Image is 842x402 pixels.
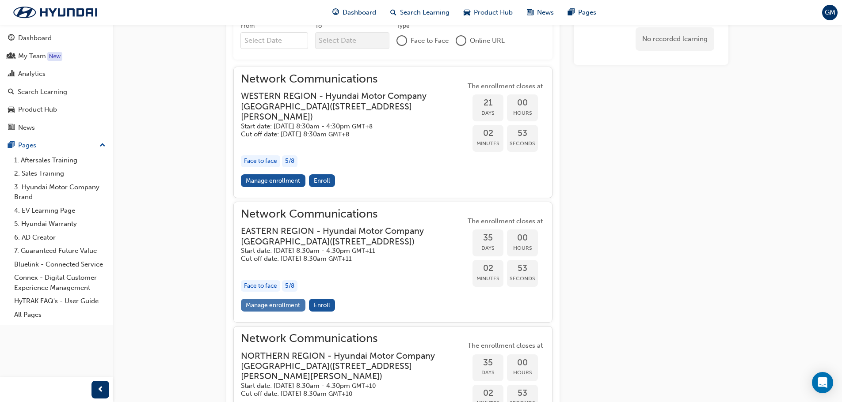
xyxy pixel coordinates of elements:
[8,142,15,150] span: pages-icon
[352,247,375,255] span: Australian Eastern Daylight Time GMT+11
[328,131,349,138] span: Australian Western Standard Time GMT+8
[241,299,305,312] a: Manage enrollment
[241,390,451,398] h5: Cut off date: [DATE] 8:30am
[527,7,533,18] span: news-icon
[464,7,470,18] span: car-icon
[578,8,596,18] span: Pages
[507,98,538,108] span: 00
[507,358,538,368] span: 00
[472,388,503,398] span: 02
[472,274,503,284] span: Minutes
[241,122,451,131] h5: Start date: [DATE] 8:30am - 4:30pm
[8,106,15,114] span: car-icon
[18,140,36,150] div: Pages
[99,140,106,151] span: up-icon
[18,51,46,61] div: My Team
[241,130,451,139] h5: Cut off date: [DATE] 8:30am
[400,8,450,18] span: Search Learning
[97,384,104,395] span: prev-icon
[507,139,538,149] span: Seconds
[507,388,538,398] span: 53
[241,91,451,122] h3: WESTERN REGION - Hyundai Motor Company [GEOGRAPHIC_DATA] ( [STREET_ADDRESS][PERSON_NAME] )
[470,36,505,46] span: Online URL
[457,4,520,22] a: car-iconProduct Hub
[314,301,330,309] span: Enroll
[383,4,457,22] a: search-iconSearch Learning
[8,34,15,42] span: guage-icon
[472,128,503,139] span: 02
[4,28,109,137] button: DashboardMy TeamAnalyticsSearch LearningProduct HubNews
[315,32,390,49] input: To
[309,299,335,312] button: Enroll
[352,382,376,390] span: Australian Eastern Standard Time GMT+10
[241,74,465,84] span: Network Communications
[812,372,833,393] div: Open Intercom Messenger
[472,139,503,149] span: Minutes
[568,7,575,18] span: pages-icon
[11,271,109,294] a: Connex - Digital Customer Experience Management
[465,216,545,226] span: The enrollment closes at
[18,123,35,133] div: News
[241,209,545,315] button: Network CommunicationsEASTERN REGION - Hyundai Motor Company [GEOGRAPHIC_DATA]([STREET_ADDRESS])S...
[472,358,503,368] span: 35
[472,263,503,274] span: 02
[4,66,109,82] a: Analytics
[309,174,335,187] button: Enroll
[396,22,410,30] div: Type
[241,280,280,292] div: Face to face
[520,4,561,22] a: news-iconNews
[636,27,714,51] div: No recorded learning
[4,137,109,154] button: Pages
[11,154,109,167] a: 1. Aftersales Training
[11,308,109,322] a: All Pages
[241,255,451,263] h5: Cut off date: [DATE] 8:30am
[328,390,352,398] span: Australian Eastern Standard Time GMT+10
[18,87,67,97] div: Search Learning
[472,368,503,378] span: Days
[507,128,538,139] span: 53
[472,98,503,108] span: 21
[47,52,62,61] div: Tooltip anchor
[314,177,330,184] span: Enroll
[315,22,322,30] div: To
[507,263,538,274] span: 53
[343,8,376,18] span: Dashboard
[465,81,545,91] span: The enrollment closes at
[352,123,373,130] span: Australian Western Standard Time GMT+8
[241,226,451,247] h3: EASTERN REGION - Hyundai Motor Company [GEOGRAPHIC_DATA] ( [STREET_ADDRESS] )
[4,48,109,64] a: My Team
[282,155,297,167] div: 5 / 8
[507,368,538,378] span: Hours
[8,53,15,60] span: people-icon
[411,36,449,46] span: Face to Face
[4,30,109,46] a: Dashboard
[465,341,545,351] span: The enrollment closes at
[328,255,352,263] span: Australian Eastern Daylight Time GMT+11
[11,244,109,258] a: 7. Guaranteed Future Value
[822,5,838,20] button: GM
[472,108,503,118] span: Days
[332,7,339,18] span: guage-icon
[8,70,15,78] span: chart-icon
[18,69,46,79] div: Analytics
[241,209,465,219] span: Network Communications
[4,120,109,136] a: News
[241,155,280,167] div: Face to face
[472,243,503,253] span: Days
[11,180,109,204] a: 3. Hyundai Motor Company Brand
[240,32,308,49] input: From
[241,334,465,344] span: Network Communications
[241,174,305,187] a: Manage enrollment
[240,22,255,30] div: From
[507,274,538,284] span: Seconds
[390,7,396,18] span: search-icon
[4,3,106,22] img: Trak
[507,243,538,253] span: Hours
[4,84,109,100] a: Search Learning
[825,8,835,18] span: GM
[11,204,109,218] a: 4. EV Learning Page
[11,167,109,180] a: 2. Sales Training
[18,33,52,43] div: Dashboard
[472,233,503,243] span: 35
